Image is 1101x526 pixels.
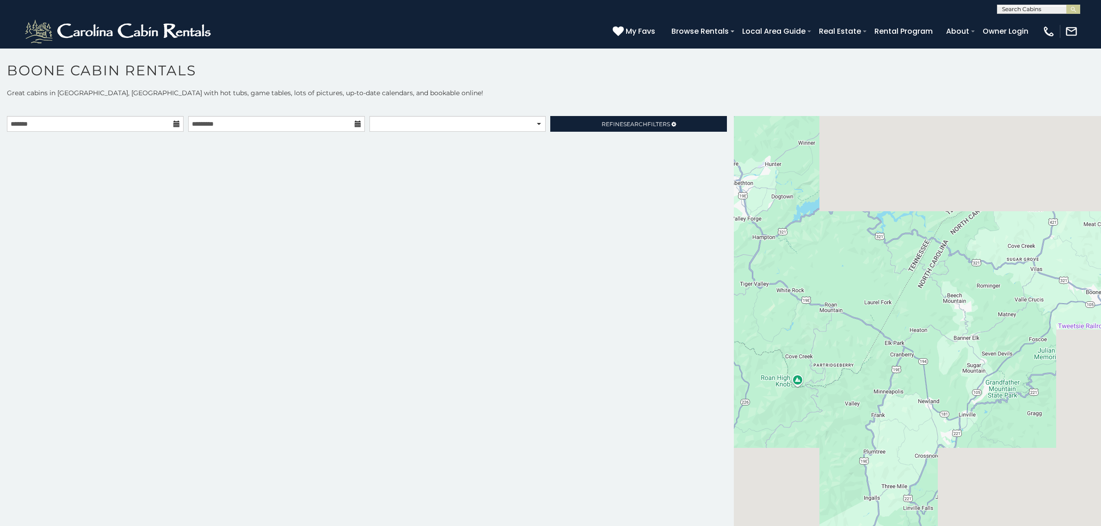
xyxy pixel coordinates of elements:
[1042,25,1055,38] img: phone-regular-white.png
[623,121,647,128] span: Search
[870,23,937,39] a: Rental Program
[738,23,810,39] a: Local Area Guide
[1065,25,1078,38] img: mail-regular-white.png
[978,23,1033,39] a: Owner Login
[814,23,866,39] a: Real Estate
[941,23,974,39] a: About
[550,116,727,132] a: RefineSearchFilters
[613,25,658,37] a: My Favs
[626,25,655,37] span: My Favs
[667,23,733,39] a: Browse Rentals
[23,18,215,45] img: White-1-2.png
[602,121,670,128] span: Refine Filters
